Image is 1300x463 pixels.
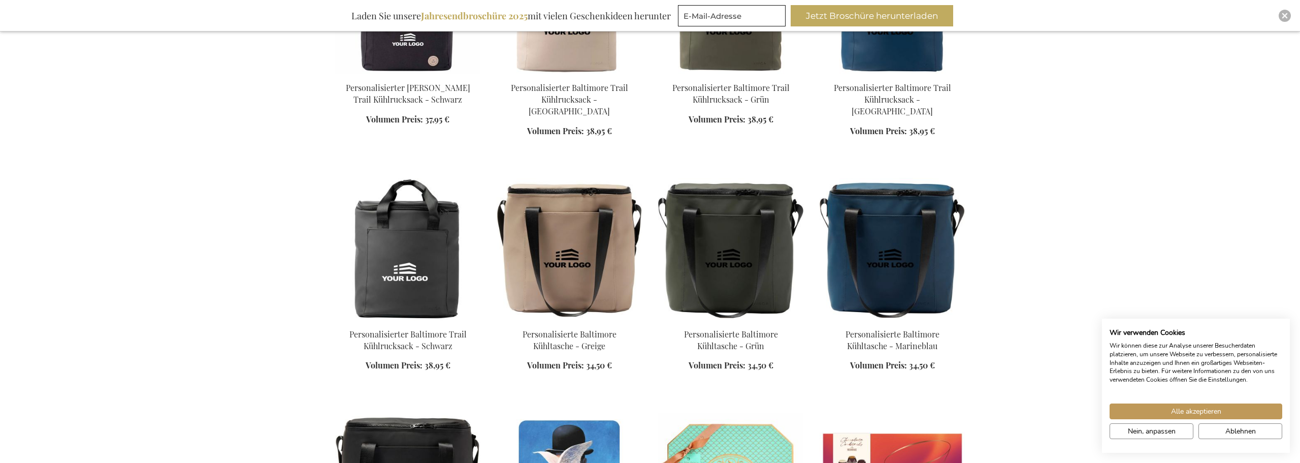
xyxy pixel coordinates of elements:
[1282,13,1288,19] img: Close
[820,316,965,326] a: Personalised Baltimore Cooler Bag - Navy
[366,360,422,371] span: Volumen Preis:
[850,126,907,136] span: Volumen Preis:
[527,126,584,136] span: Volumen Preis:
[335,178,480,320] img: Personalised Baltimore Trail Cooler Backpack - Black
[497,316,642,326] a: Personalised Baltimore Cooler Bag - Greige
[747,360,773,371] span: 34,50 €
[527,360,584,371] span: Volumen Preis:
[335,70,480,79] a: Personalised Sortino Trail Cooler Backpack - Black
[850,360,935,372] a: Volumen Preis: 34,50 €
[846,329,939,351] a: Personalisierte Baltimore Kühltasche - Marineblau
[820,70,965,79] a: Personalised Baltimore Trail Cooler Backpack - Navy
[684,329,778,351] a: Personalisierte Baltimore Kühltasche - Grün
[820,178,965,320] img: Personalised Baltimore Cooler Bag - Navy
[1171,406,1221,417] span: Alle akzeptieren
[1225,426,1256,437] span: Ablehnen
[678,5,789,29] form: marketing offers and promotions
[523,329,616,351] a: Personalisierte Baltimore Kühltasche - Greige
[366,114,423,125] span: Volumen Preis:
[497,70,642,79] a: Personalised Baltimore Trail Cooler Backpack - Greige
[658,70,803,79] a: Personalised Baltimore Trail Cooler Backpack - Green
[672,82,790,105] a: Personalisierter Baltimore Trail Kühlrucksack - Grün
[366,114,449,126] a: Volumen Preis: 37,95 €
[1279,10,1291,22] div: Close
[511,82,628,116] a: Personalisierter Baltimore Trail Kühlrucksack - [GEOGRAPHIC_DATA]
[335,316,480,326] a: Personalised Baltimore Trail Cooler Backpack - Black
[909,360,935,371] span: 34,50 €
[747,114,773,125] span: 38,95 €
[658,178,803,320] img: Personalised Baltimore Cooler Bag - Green
[909,126,935,136] span: 38,95 €
[850,126,935,137] a: Volumen Preis: 38,95 €
[1198,423,1282,439] button: Alle verweigern cookies
[689,114,773,126] a: Volumen Preis: 38,95 €
[527,126,612,137] a: Volumen Preis: 38,95 €
[1110,423,1193,439] button: cookie Einstellungen anpassen
[1110,342,1282,384] p: Wir können diese zur Analyse unserer Besucherdaten platzieren, um unsere Webseite zu verbessern, ...
[658,316,803,326] a: Personalised Baltimore Cooler Bag - Green
[689,360,773,372] a: Volumen Preis: 34,50 €
[678,5,786,26] input: E-Mail-Adresse
[497,178,642,320] img: Personalised Baltimore Cooler Bag - Greige
[1110,328,1282,337] h2: Wir verwenden Cookies
[346,82,470,105] a: Personalisierter [PERSON_NAME] Trail Kühlrucksack - Schwarz
[1110,404,1282,419] button: Akzeptieren Sie alle cookies
[425,114,449,125] span: 37,95 €
[425,360,450,371] span: 38,95 €
[421,10,528,22] b: Jahresendbroschüre 2025
[689,360,745,371] span: Volumen Preis:
[586,126,612,136] span: 38,95 €
[689,114,745,125] span: Volumen Preis:
[1128,426,1176,437] span: Nein, anpassen
[349,329,467,351] a: Personalisierter Baltimore Trail Kühlrucksack - Schwarz
[347,5,675,26] div: Laden Sie unsere mit vielen Geschenkideen herunter
[586,360,612,371] span: 34,50 €
[366,360,450,372] a: Volumen Preis: 38,95 €
[791,5,953,26] button: Jetzt Broschüre herunterladen
[527,360,612,372] a: Volumen Preis: 34,50 €
[834,82,951,116] a: Personalisierter Baltimore Trail Kühlrucksack - [GEOGRAPHIC_DATA]
[850,360,907,371] span: Volumen Preis:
